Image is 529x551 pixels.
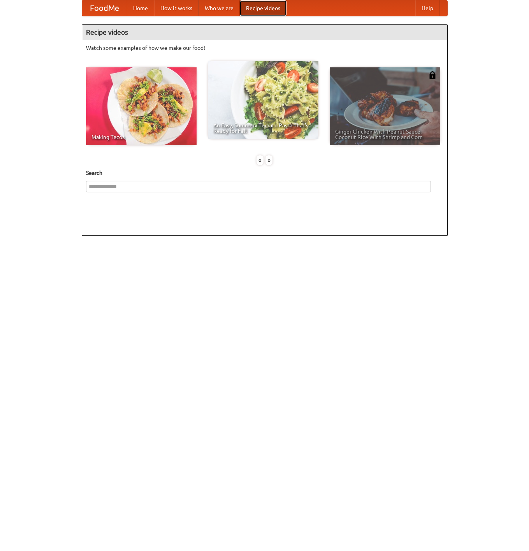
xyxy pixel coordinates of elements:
span: An Easy, Summery Tomato Pasta That's Ready for Fall [213,123,313,134]
a: Who we are [199,0,240,16]
h5: Search [86,169,443,177]
a: Recipe videos [240,0,286,16]
a: FoodMe [82,0,127,16]
a: Home [127,0,154,16]
h4: Recipe videos [82,25,447,40]
a: An Easy, Summery Tomato Pasta That's Ready for Fall [208,61,318,139]
a: Making Tacos [86,67,197,145]
p: Watch some examples of how we make our food! [86,44,443,52]
div: » [265,155,272,165]
span: Making Tacos [91,134,191,140]
div: « [257,155,264,165]
a: How it works [154,0,199,16]
img: 483408.png [429,71,436,79]
a: Help [415,0,439,16]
